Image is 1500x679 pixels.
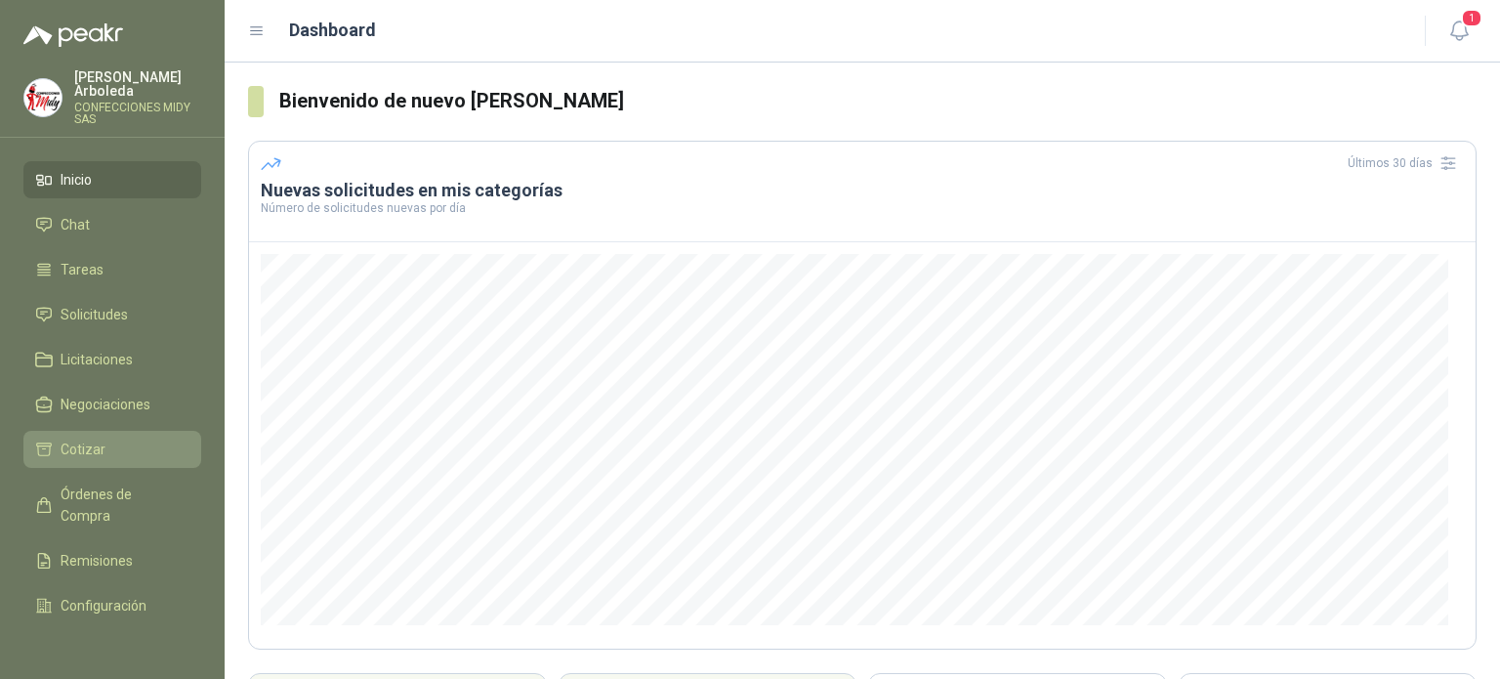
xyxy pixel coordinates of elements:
a: Negociaciones [23,386,201,423]
a: Cotizar [23,431,201,468]
p: [PERSON_NAME] Arboleda [74,70,201,98]
span: Chat [61,214,90,235]
p: CONFECCIONES MIDY SAS [74,102,201,125]
span: Configuración [61,595,146,616]
span: Solicitudes [61,304,128,325]
p: Número de solicitudes nuevas por día [261,202,1464,214]
span: Negociaciones [61,394,150,415]
a: Remisiones [23,542,201,579]
span: Cotizar [61,439,105,460]
span: Licitaciones [61,349,133,370]
img: Logo peakr [23,23,123,47]
a: Solicitudes [23,296,201,333]
a: Tareas [23,251,201,288]
span: Órdenes de Compra [61,484,183,527]
span: Remisiones [61,550,133,572]
span: Tareas [61,259,104,280]
a: Chat [23,206,201,243]
h3: Nuevas solicitudes en mis categorías [261,179,1464,202]
a: Órdenes de Compra [23,476,201,534]
span: Inicio [61,169,92,191]
h3: Bienvenido de nuevo [PERSON_NAME] [279,86,1477,116]
a: Configuración [23,587,201,624]
a: Licitaciones [23,341,201,378]
div: Últimos 30 días [1348,148,1464,179]
img: Company Logo [24,79,62,116]
h1: Dashboard [289,17,376,44]
span: 1 [1461,9,1482,27]
a: Inicio [23,161,201,198]
button: 1 [1441,14,1477,49]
